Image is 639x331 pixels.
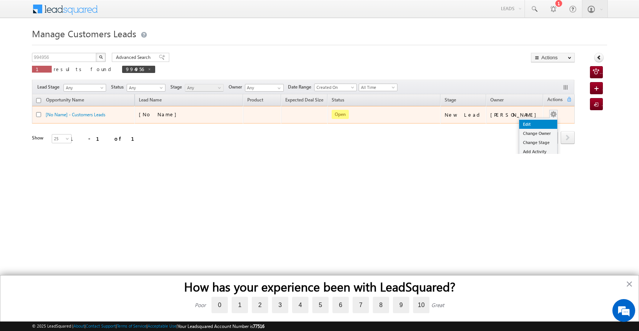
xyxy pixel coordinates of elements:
label: 10 [413,297,429,313]
span: Stage [445,97,456,103]
label: 5 [312,297,329,313]
button: Close [626,278,633,290]
span: Opportunity Name [46,97,84,103]
span: 77516 [253,323,264,329]
div: 1 - 1 of 1 [70,134,143,143]
input: Type to Search [245,84,284,92]
a: Acceptable Use [148,323,176,328]
label: 9 [393,297,409,313]
div: Chat with us now [40,40,128,50]
div: Minimize live chat window [125,4,143,22]
span: Lead Stage [37,84,62,90]
span: Date Range [288,84,314,90]
img: Search [99,55,103,59]
span: Your Leadsquared Account Number is [178,323,264,329]
span: Open [332,110,349,119]
span: [No Name] [139,111,180,117]
span: Lead Name [135,96,165,106]
a: Status [328,96,348,106]
div: Great [431,301,444,309]
span: 25 [52,135,72,142]
div: Show [32,135,46,141]
a: Edit [519,120,557,129]
div: Poor [195,301,206,309]
label: 7 [353,297,369,313]
label: 1 [232,297,248,313]
button: Actions [531,53,575,62]
em: Start Chat [103,234,138,244]
span: Any [185,84,221,91]
a: About [73,323,84,328]
span: All Time [359,84,395,91]
span: Advanced Search [116,54,153,61]
span: Stage [170,84,185,90]
a: Show All Items [273,84,283,92]
span: next [561,131,575,144]
label: 3 [272,297,288,313]
input: Check all records [36,98,41,103]
span: Any [64,84,103,91]
span: Expected Deal Size [285,97,323,103]
a: Add Activity [519,147,557,156]
label: 2 [252,297,268,313]
span: Status [111,84,127,90]
h2: How has your experience been with LeadSquared? [16,279,623,294]
span: Actions [544,95,566,105]
textarea: Type your message and hit 'Enter' [10,70,139,228]
a: Change Owner [519,129,557,138]
span: © 2025 LeadSquared | | | | | [32,323,264,330]
span: Owner [229,84,245,90]
a: Contact Support [86,323,116,328]
span: results found [54,66,114,72]
label: 4 [292,297,308,313]
span: Created On [315,84,354,91]
a: Change Stage [519,138,557,147]
div: [PERSON_NAME] [490,111,540,118]
span: 1 [36,66,48,72]
span: 994956 [126,66,144,72]
label: 0 [211,297,228,313]
span: Product [247,97,263,103]
div: New Lead [445,111,483,118]
span: Any [127,84,163,91]
span: Owner [490,97,504,103]
a: [No Name] - Customers Leads [46,112,105,117]
label: 6 [332,297,349,313]
a: Terms of Service [117,323,146,328]
label: 8 [373,297,389,313]
img: d_60004797649_company_0_60004797649 [13,40,32,50]
span: Manage Customers Leads [32,27,136,40]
